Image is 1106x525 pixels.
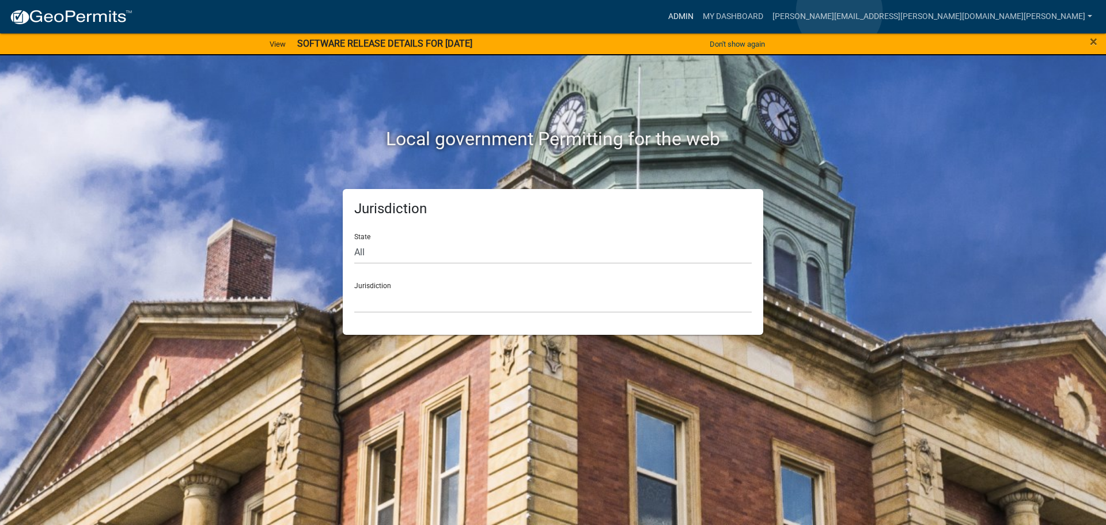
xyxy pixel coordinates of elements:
span: × [1090,33,1097,50]
a: [PERSON_NAME][EMAIL_ADDRESS][PERSON_NAME][DOMAIN_NAME][PERSON_NAME] [768,6,1097,28]
h5: Jurisdiction [354,201,752,217]
button: Don't show again [705,35,770,54]
a: View [265,35,290,54]
button: Close [1090,35,1097,48]
a: Admin [664,6,698,28]
strong: SOFTWARE RELEASE DETAILS FOR [DATE] [297,38,472,49]
h2: Local government Permitting for the web [233,128,873,150]
a: My Dashboard [698,6,768,28]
